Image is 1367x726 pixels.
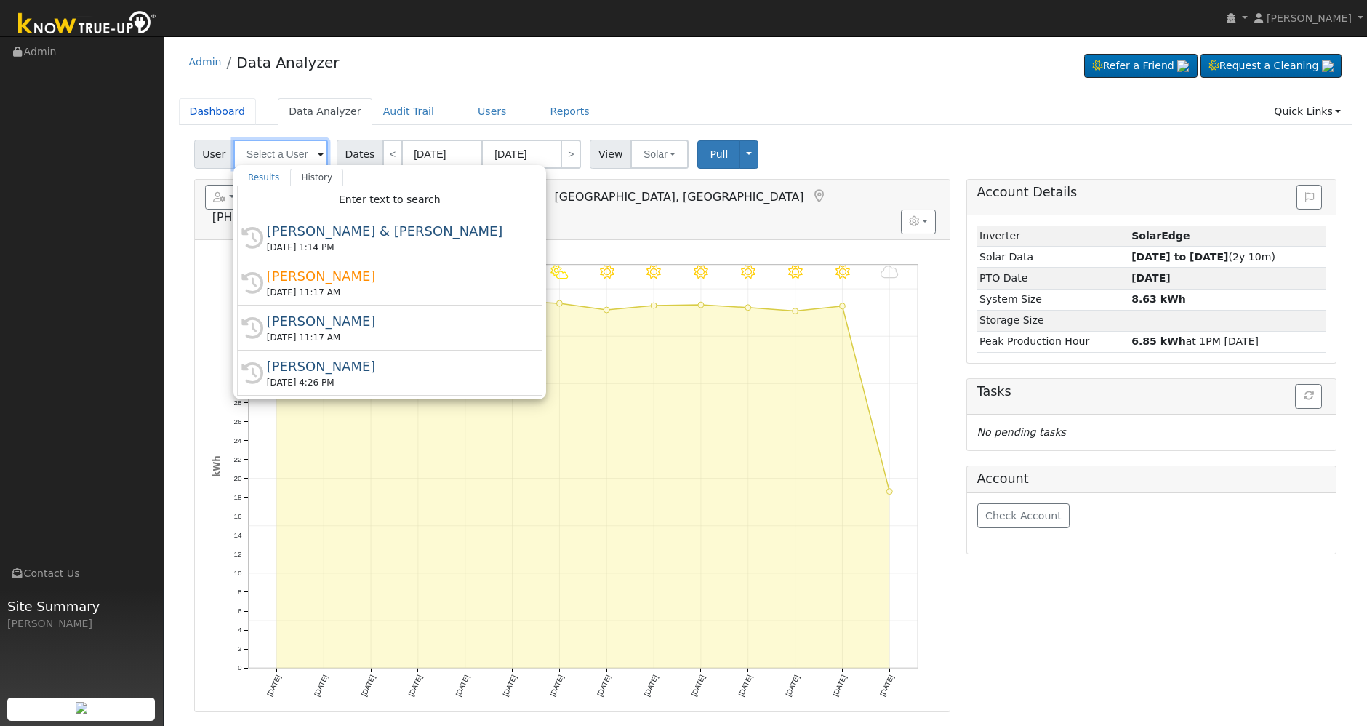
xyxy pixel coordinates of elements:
[1131,251,1228,263] strong: [DATE] to [DATE]
[977,185,1326,200] h5: Account Details
[977,226,1129,247] td: Inverter
[238,607,242,615] text: 6
[237,169,291,186] a: Results
[236,54,339,71] a: Data Analyzer
[233,474,242,482] text: 20
[233,531,242,539] text: 14
[241,362,263,384] i: History
[604,307,609,313] circle: onclick=""
[1322,60,1334,72] img: retrieve
[1295,384,1322,409] button: Refresh
[694,265,707,279] i: 10/09 - Clear
[555,190,804,204] span: [GEOGRAPHIC_DATA], [GEOGRAPHIC_DATA]
[233,140,328,169] input: Select a User
[1129,331,1326,352] td: at 1PM [DATE]
[238,664,242,672] text: 0
[831,674,848,698] text: [DATE]
[241,317,263,339] i: History
[793,308,798,314] circle: onclick=""
[233,569,242,577] text: 10
[977,268,1129,289] td: PTO Date
[382,140,403,169] a: <
[1131,251,1275,263] span: (2y 10m)
[881,265,899,279] i: 10/13 - MostlyCloudy
[532,189,548,204] a: Login As (last 10/13/2025 1:59:22 PM)
[194,140,234,169] span: User
[977,247,1129,268] td: Solar Data
[76,702,87,714] img: retrieve
[651,303,657,308] circle: onclick=""
[1296,185,1322,210] button: Issue History
[887,489,893,495] circle: onclick=""
[267,221,526,241] div: [PERSON_NAME] & [PERSON_NAME]
[267,376,526,389] div: [DATE] 4:26 PM
[977,310,1129,331] td: Storage Size
[977,384,1326,399] h5: Tasks
[1267,12,1352,24] span: [PERSON_NAME]
[7,597,156,616] span: Site Summary
[1084,54,1198,79] a: Refer a Friend
[241,272,263,294] i: History
[233,399,242,407] text: 28
[540,98,601,125] a: Reports
[233,493,242,501] text: 18
[501,674,518,698] text: [DATE]
[339,194,441,205] span: Enter text to search
[741,265,755,279] i: 10/10 - Clear
[690,674,707,698] text: [DATE]
[1263,98,1352,125] a: Quick Links
[467,98,518,125] a: Users
[241,227,263,249] i: History
[179,98,257,125] a: Dashboard
[189,56,222,68] a: Admin
[550,265,569,279] i: 10/06 - PartlyCloudy
[265,674,282,698] text: [DATE]
[745,305,751,311] circle: onclick=""
[11,8,164,41] img: Know True-Up
[596,674,612,698] text: [DATE]
[977,331,1129,352] td: Peak Production Hour
[788,265,802,279] i: 10/11 - Clear
[290,169,343,186] a: History
[372,98,445,125] a: Audit Trail
[710,148,728,160] span: Pull
[1131,335,1186,347] strong: 6.85 kWh
[548,674,565,698] text: [DATE]
[977,471,1029,486] h5: Account
[233,550,241,558] text: 12
[643,674,660,698] text: [DATE]
[267,331,526,344] div: [DATE] 11:17 AM
[1177,60,1189,72] img: retrieve
[233,512,242,520] text: 16
[840,303,846,309] circle: onclick=""
[590,140,631,169] span: View
[238,645,242,653] text: 2
[1200,54,1342,79] a: Request a Cleaning
[785,674,801,698] text: [DATE]
[985,510,1062,522] span: Check Account
[233,436,242,444] text: 24
[630,140,689,169] button: Solar
[600,265,614,279] i: 10/07 - Clear
[737,674,754,698] text: [DATE]
[878,674,895,698] text: [DATE]
[977,503,1070,528] button: Check Account
[7,616,156,631] div: [PERSON_NAME]
[233,418,242,426] text: 26
[238,588,242,596] text: 8
[267,266,526,286] div: [PERSON_NAME]
[267,311,526,331] div: [PERSON_NAME]
[556,300,562,306] circle: onclick=""
[835,265,849,279] i: 10/12 - Clear
[1131,293,1186,305] strong: 8.63 kWh
[454,674,470,698] text: [DATE]
[267,286,526,299] div: [DATE] 11:17 AM
[811,189,827,204] a: Map
[267,356,526,376] div: [PERSON_NAME]
[212,455,222,476] text: kWh
[646,265,660,279] i: 10/08 - Clear
[233,455,241,463] text: 22
[238,626,242,634] text: 4
[337,140,383,169] span: Dates
[407,674,424,698] text: [DATE]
